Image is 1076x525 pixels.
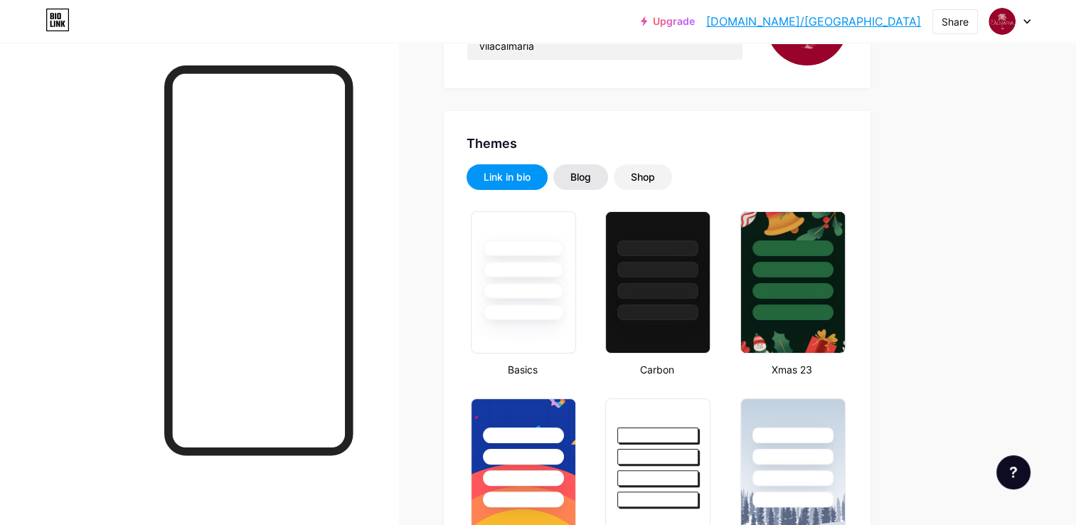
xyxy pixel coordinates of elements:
div: Basics [467,362,578,377]
input: Bio [467,31,742,60]
div: Carbon [601,362,713,377]
div: Share [942,14,969,29]
div: Blog [570,170,591,184]
a: [DOMAIN_NAME]/[GEOGRAPHIC_DATA] [706,13,921,30]
div: Xmas 23 [736,362,848,377]
div: Shop [631,170,655,184]
div: Link in bio [484,170,531,184]
img: vilacalmaria [989,8,1016,35]
div: Themes [467,134,848,153]
a: Upgrade [641,16,695,27]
